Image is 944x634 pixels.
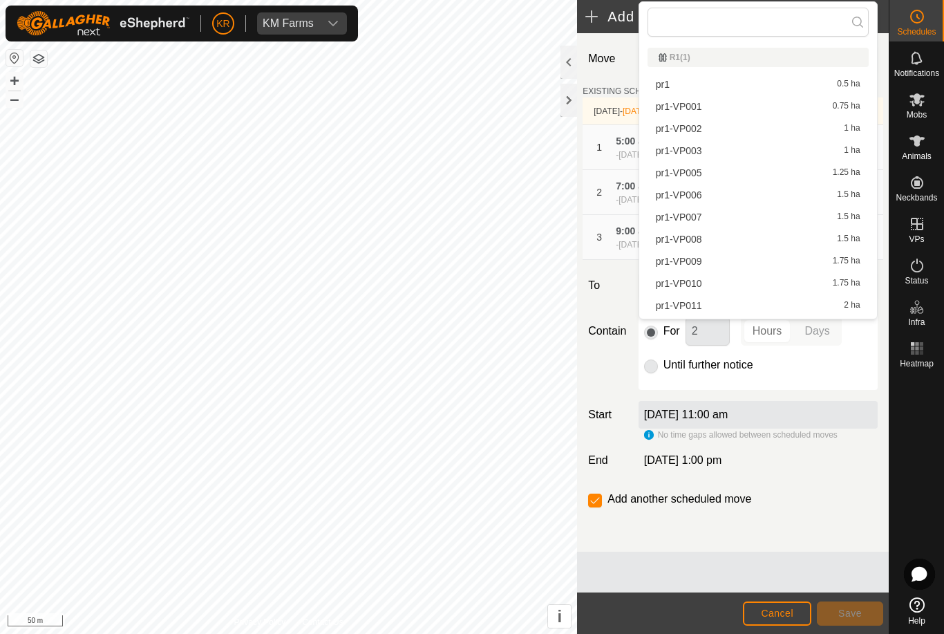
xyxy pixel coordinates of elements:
[648,74,869,95] li: pr1
[837,80,860,89] span: 0.5 ha
[837,190,860,200] span: 1.5 ha
[257,12,319,35] span: KM Farms
[844,124,860,133] span: 1 ha
[6,91,23,107] button: –
[663,326,680,337] label: For
[548,605,571,628] button: i
[743,602,811,626] button: Cancel
[656,124,702,133] span: pr1-VP002
[905,277,928,285] span: Status
[616,149,677,161] div: -
[596,142,602,153] span: 1
[648,185,869,205] li: pr1-VP006
[6,50,23,66] button: Reset Map
[648,229,869,250] li: pr1-VP008
[596,187,602,198] span: 2
[648,273,869,294] li: pr1-VP010
[656,234,702,244] span: pr1-VP008
[616,239,681,251] div: -
[616,180,652,192] span: 7:00 am
[897,28,936,36] span: Schedules
[656,301,702,310] span: pr1-VP011
[656,212,702,222] span: pr1-VP007
[557,607,562,626] span: i
[648,317,869,338] li: pr1-VP012
[909,235,924,243] span: VPs
[656,257,702,266] span: pr1-VP009
[583,452,632,469] label: End
[6,73,23,89] button: +
[656,279,702,288] span: pr1-VP010
[648,162,869,183] li: pr1-VP005
[908,318,925,326] span: Infra
[234,616,286,628] a: Privacy Policy
[908,617,925,625] span: Help
[17,11,189,36] img: Gallagher Logo
[648,140,869,161] li: pr1-VP003
[656,146,702,156] span: pr1-VP003
[616,225,652,236] span: 9:00 am
[30,50,47,67] button: Map Layers
[648,251,869,272] li: pr1-VP009
[594,106,620,116] span: [DATE]
[644,409,728,420] label: [DATE] 11:00 am
[216,17,229,31] span: KR
[837,234,860,244] span: 1.5 ha
[583,407,632,423] label: Start
[844,146,860,156] span: 1 ha
[837,212,860,222] span: 1.5 ha
[658,430,838,440] span: No time gaps allowed between scheduled moves
[833,168,860,178] span: 1.25 ha
[833,257,860,266] span: 1.75 ha
[648,118,869,139] li: pr1-VP002
[656,80,670,89] span: pr1
[583,85,674,97] label: EXISTING SCHEDULES
[263,18,314,29] div: KM Farms
[648,295,869,316] li: pr1-VP011
[656,190,702,200] span: pr1-VP006
[607,494,751,505] label: Add another scheduled move
[583,44,632,74] label: Move
[319,12,347,35] div: dropdown trigger
[585,8,819,25] h2: Add Move
[648,96,869,117] li: pr1-VP001
[619,150,677,160] span: [DATE] 7:00 am
[583,323,632,339] label: Contain
[900,360,934,368] span: Heatmap
[616,194,677,206] div: -
[619,240,681,250] span: [DATE] 11:00 am
[761,608,793,619] span: Cancel
[663,360,753,371] label: Until further notice
[623,106,649,116] span: [DATE]
[656,168,702,178] span: pr1-VP005
[817,602,883,626] button: Save
[894,69,939,77] span: Notifications
[620,106,649,116] span: -
[583,271,632,300] label: To
[648,207,869,227] li: pr1-VP007
[902,152,932,160] span: Animals
[838,608,862,619] span: Save
[619,195,677,205] span: [DATE] 9:00 am
[596,232,602,243] span: 3
[656,102,702,111] span: pr1-VP001
[616,136,652,147] span: 5:00 am
[833,102,860,111] span: 0.75 ha
[833,279,860,288] span: 1.75 ha
[644,454,722,466] span: [DATE] 1:00 pm
[889,592,944,631] a: Help
[844,301,860,310] span: 2 ha
[896,194,937,202] span: Neckbands
[659,53,858,62] div: R1(1)
[302,616,343,628] a: Contact Us
[907,111,927,119] span: Mobs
